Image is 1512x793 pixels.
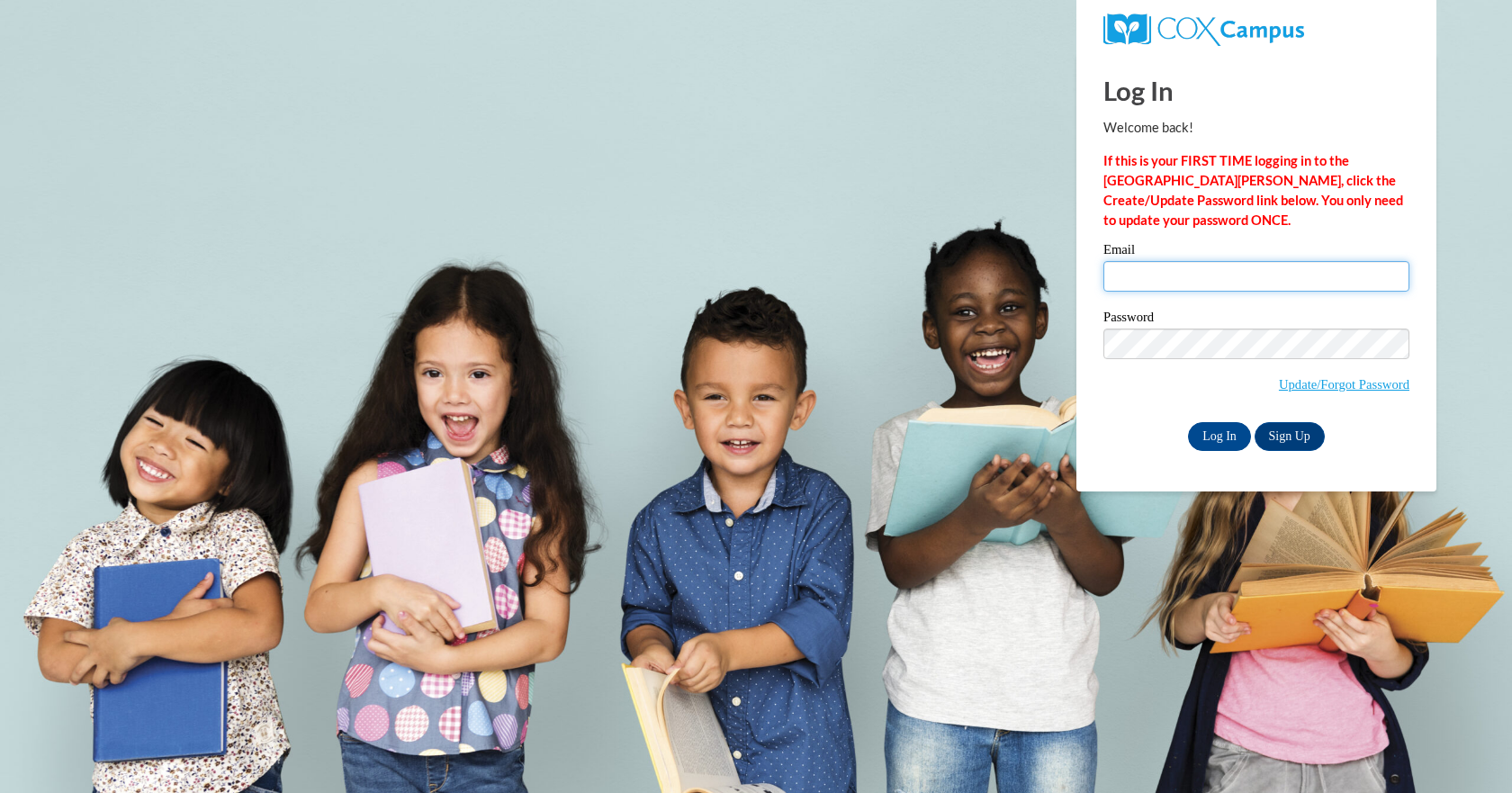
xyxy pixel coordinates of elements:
[1103,14,1304,46] img: COX Campus
[1103,153,1403,228] strong: If this is your FIRST TIME logging in to the [GEOGRAPHIC_DATA][PERSON_NAME], click the Create/Upd...
[1103,243,1409,261] label: Email
[1103,21,1304,36] a: COX Campus
[1255,422,1325,451] a: Sign Up
[1188,422,1251,451] input: Log In
[1103,311,1409,329] label: Password
[1103,72,1409,109] h1: Log In
[1103,118,1409,138] p: Welcome back!
[1279,377,1409,392] a: Update/Forgot Password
